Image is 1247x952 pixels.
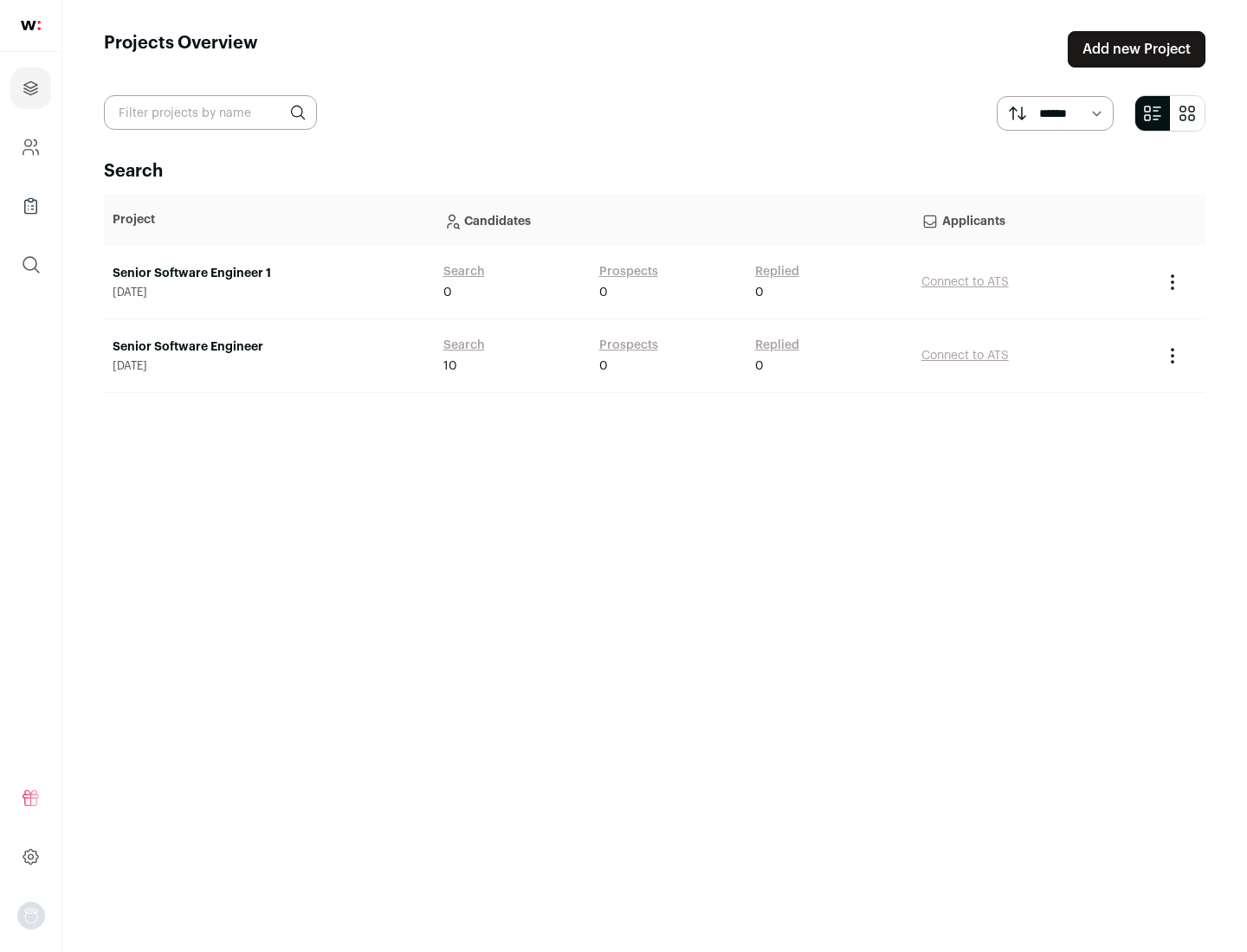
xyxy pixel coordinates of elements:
[10,68,51,109] a: Projects
[113,286,426,299] span: [DATE]
[921,350,1009,362] a: Connect to ATS
[113,338,426,356] a: Senior Software Engineer
[113,211,426,228] p: Project
[21,21,41,30] img: wellfound-shorthand-0d5821cbd27db2630d0214b213865d53afaa358527fdda9d0ea32b1df1b89c2c.svg
[104,95,317,130] input: Filter projects by name
[10,126,51,168] a: Company and ATS Settings
[104,31,258,68] h1: Projects Overview
[10,185,51,227] a: Company Lists
[755,357,764,375] span: 0
[755,263,799,280] a: Replied
[921,276,1009,288] a: Connect to ATS
[599,337,658,354] a: Prospects
[1162,272,1183,293] button: Project Actions
[1068,31,1205,68] a: Add new Project
[104,159,1205,183] h2: Search
[443,337,485,354] a: Search
[921,203,1145,237] p: Applicants
[599,357,608,375] span: 0
[17,902,45,929] img: nopic.png
[443,263,485,280] a: Search
[755,337,799,354] a: Replied
[443,357,457,375] span: 10
[17,902,45,929] button: Open dropdown
[113,359,426,373] span: [DATE]
[1162,345,1183,366] button: Project Actions
[755,284,764,301] span: 0
[599,284,608,301] span: 0
[599,263,658,280] a: Prospects
[443,284,452,301] span: 0
[113,265,426,282] a: Senior Software Engineer 1
[443,203,904,237] p: Candidates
